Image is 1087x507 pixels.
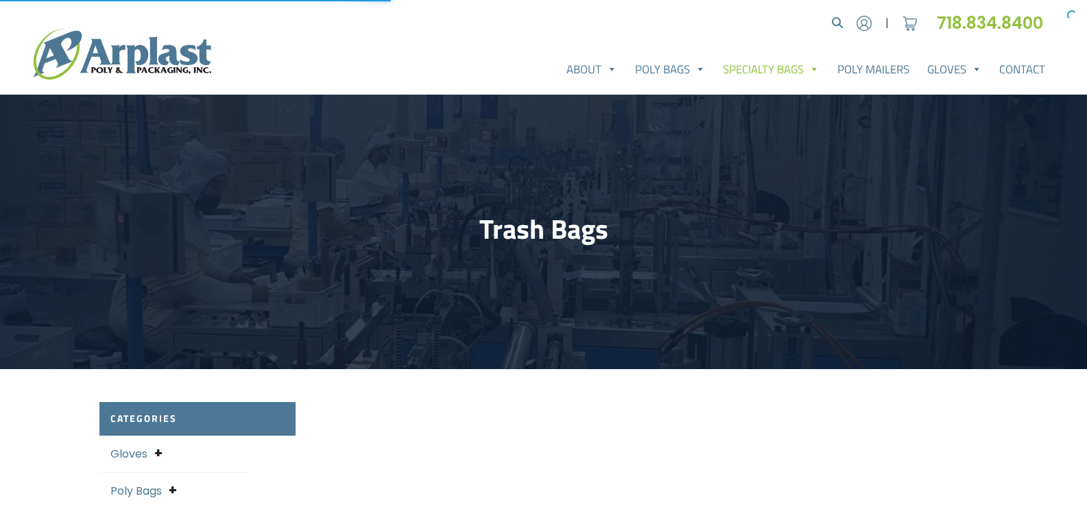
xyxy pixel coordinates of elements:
[110,483,162,499] a: Poly Bags
[715,56,829,83] a: Specialty Bags
[99,402,296,436] h2: Categories
[990,56,1054,83] a: Contact
[110,446,147,462] a: Gloves
[937,12,1054,34] a: 718.834.8400
[33,29,211,80] img: logo
[918,56,991,83] a: Gloves
[828,56,918,83] a: Poly Mailers
[558,56,626,83] a: About
[885,15,889,32] span: |
[99,213,988,246] h1: Trash Bags
[626,56,715,83] a: Poly Bags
